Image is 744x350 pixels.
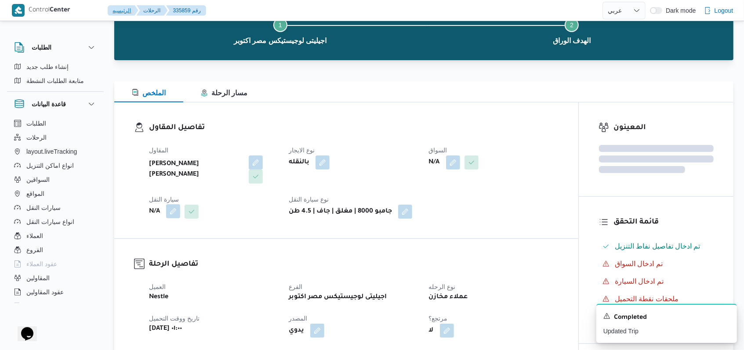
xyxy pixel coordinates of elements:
[26,202,61,213] span: سيارات النقل
[289,325,304,336] b: يدوي
[553,36,591,46] span: الهدف الوراق
[429,157,440,168] b: N/A
[289,315,307,322] span: المصدر
[149,159,243,180] b: [PERSON_NAME] [PERSON_NAME]
[26,174,50,185] span: السواقين
[149,206,160,217] b: N/A
[429,315,448,322] span: مرتجع؟
[11,257,100,271] button: عقود العملاء
[11,144,100,159] button: layout.liveTracking
[166,5,206,16] button: 335859 رقم
[11,285,100,299] button: عقود المقاولين
[700,2,737,19] button: Logout
[50,7,71,14] b: Center
[149,196,179,203] span: سيارة النقل
[615,276,664,287] span: تم ادخال السيارة
[11,159,100,173] button: انواع اماكن التنزيل
[26,61,69,72] span: إنشاء طلب جديد
[7,60,104,91] div: الطلبات
[26,301,63,311] span: اجهزة التليفون
[149,259,559,271] h3: تفاصيل الرحلة
[201,89,247,97] span: مسار الرحلة
[662,7,696,14] span: Dark mode
[149,324,182,334] b: [DATE] ٠١:٠٠
[599,292,714,306] button: ملحقات نقطة التحميل
[26,146,77,157] span: layout.liveTracking
[11,116,100,130] button: الطلبات
[108,5,138,16] button: الرئيسيه
[32,42,51,53] h3: الطلبات
[26,287,64,297] span: عقود المقاولين
[615,260,663,267] span: تم ادخال السواق
[11,299,100,313] button: اجهزة التليفون
[599,274,714,289] button: تم ادخال السيارة
[429,292,468,303] b: عملاء مخازن
[429,325,434,336] b: لا
[615,259,663,269] span: تم ادخال السواق
[26,160,74,171] span: انواع اماكن التنزيل
[289,157,309,168] b: بالنقله
[14,99,97,109] button: قاعدة البيانات
[289,196,329,203] span: نوع سيارة النقل
[570,22,573,29] span: 2
[149,122,559,134] h3: تفاصيل المقاول
[289,283,302,290] span: الفرع
[11,130,100,144] button: الرحلات
[279,22,282,29] span: 1
[289,292,387,303] b: اجيليتى لوجيستيكس مصر اكتوبر
[137,5,168,16] button: الرحلات
[614,313,647,323] span: Completed
[11,229,100,243] button: العملاء
[12,4,25,17] img: X8yXhbKr1z7QwAAAABJRU5ErkJggg==
[603,312,730,323] div: Notification
[426,7,718,53] button: الهدف الوراق
[289,206,392,217] b: جامبو 8000 | مغلق | جاف | 4.5 طن
[149,283,166,290] span: العميل
[429,147,447,154] span: السواق
[11,187,100,201] button: المواقع
[26,273,50,283] span: المقاولين
[11,215,100,229] button: انواع سيارات النقل
[26,245,43,255] span: الفروع
[132,89,166,97] span: الملخص
[615,241,700,252] span: تم ادخال تفاصيل نفاط التنزيل
[26,259,57,269] span: عقود العملاء
[149,147,168,154] span: المقاول
[11,74,100,88] button: متابعة الطلبات النشطة
[11,60,100,74] button: إنشاء طلب جديد
[11,173,100,187] button: السواقين
[234,36,327,46] span: اجيليتى لوجيستيكس مصر اكتوبر
[26,231,43,241] span: العملاء
[26,216,74,227] span: انواع سيارات النقل
[26,132,47,143] span: الرحلات
[9,315,37,341] iframe: chat widget
[615,294,679,304] span: ملحقات نقطة التحميل
[149,315,200,322] span: تاريخ ووقت التحميل
[149,292,168,303] b: Nestle
[26,76,84,86] span: متابعة الطلبات النشطة
[11,201,100,215] button: سيارات النقل
[14,42,97,53] button: الطلبات
[715,5,733,16] span: Logout
[615,278,664,285] span: تم ادخال السيارة
[613,122,714,134] h3: المعينون
[615,295,679,303] span: ملحقات نقطة التحميل
[11,271,100,285] button: المقاولين
[599,257,714,271] button: تم ادخال السواق
[613,216,714,228] h3: قائمة التحقق
[134,7,426,53] button: اجيليتى لوجيستيكس مصر اكتوبر
[32,99,66,109] h3: قاعدة البيانات
[11,243,100,257] button: الفروع
[615,242,700,250] span: تم ادخال تفاصيل نفاط التنزيل
[603,327,730,336] p: Updated Trip
[289,147,315,154] span: نوع الايجار
[429,283,456,290] span: نوع الرحله
[7,116,104,307] div: قاعدة البيانات
[26,188,44,199] span: المواقع
[599,239,714,253] button: تم ادخال تفاصيل نفاط التنزيل
[26,118,46,129] span: الطلبات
